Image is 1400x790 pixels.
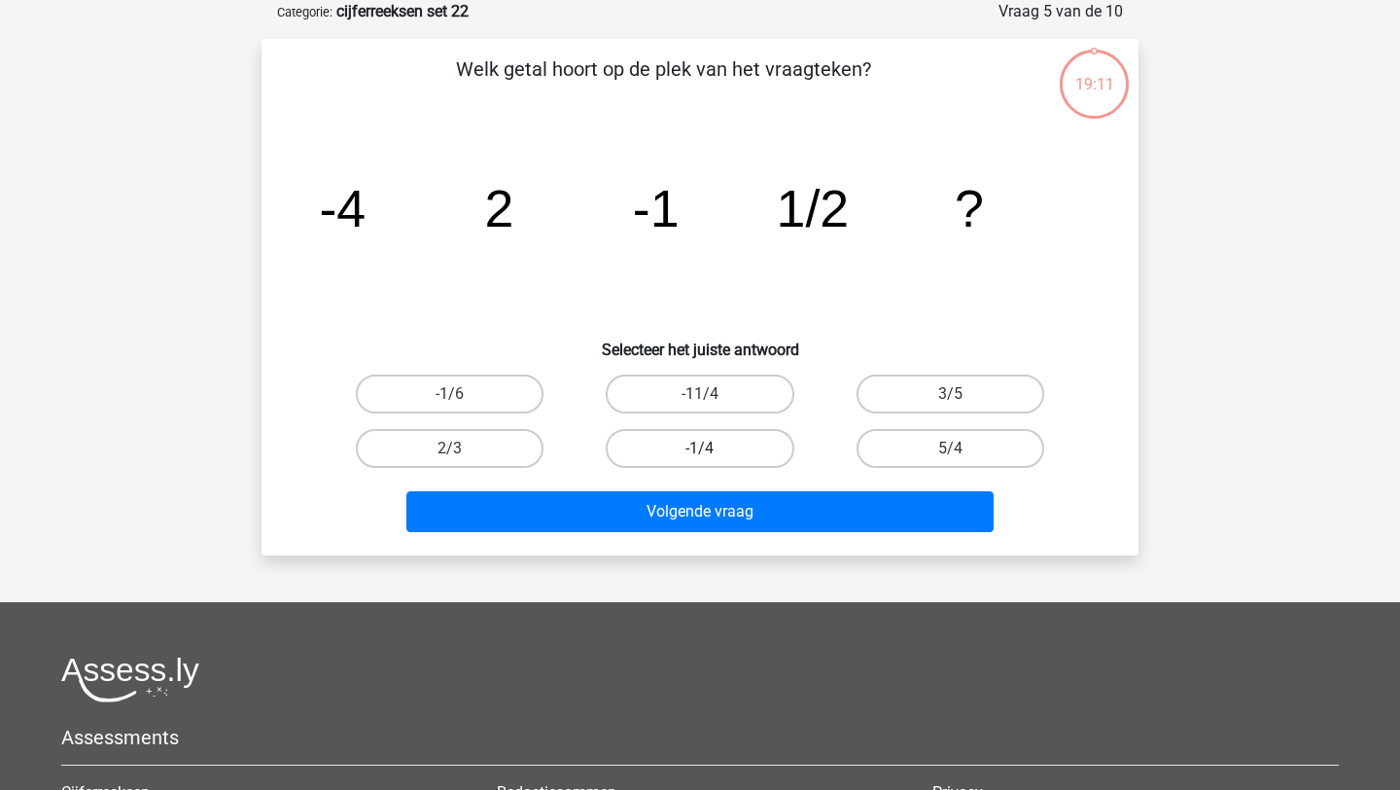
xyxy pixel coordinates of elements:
h5: Assessments [61,726,1339,749]
label: -1/4 [606,429,793,468]
tspan: 1/2 [777,179,850,237]
button: Volgende vraag [406,491,995,532]
label: 3/5 [857,375,1044,413]
strong: cijferreeksen set 22 [336,2,469,20]
tspan: -4 [319,179,366,237]
img: Assessly logo [61,657,199,702]
tspan: 2 [485,179,514,237]
p: Welk getal hoort op de plek van het vraagteken? [293,54,1034,113]
tspan: -1 [633,179,680,237]
h6: Selecteer het juiste antwoord [293,325,1107,359]
label: 5/4 [857,429,1044,468]
div: 19:11 [1058,48,1131,96]
small: Categorie: [277,5,332,19]
label: 2/3 [356,429,543,468]
label: -11/4 [606,375,793,413]
label: -1/6 [356,375,543,413]
tspan: ? [955,179,984,237]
